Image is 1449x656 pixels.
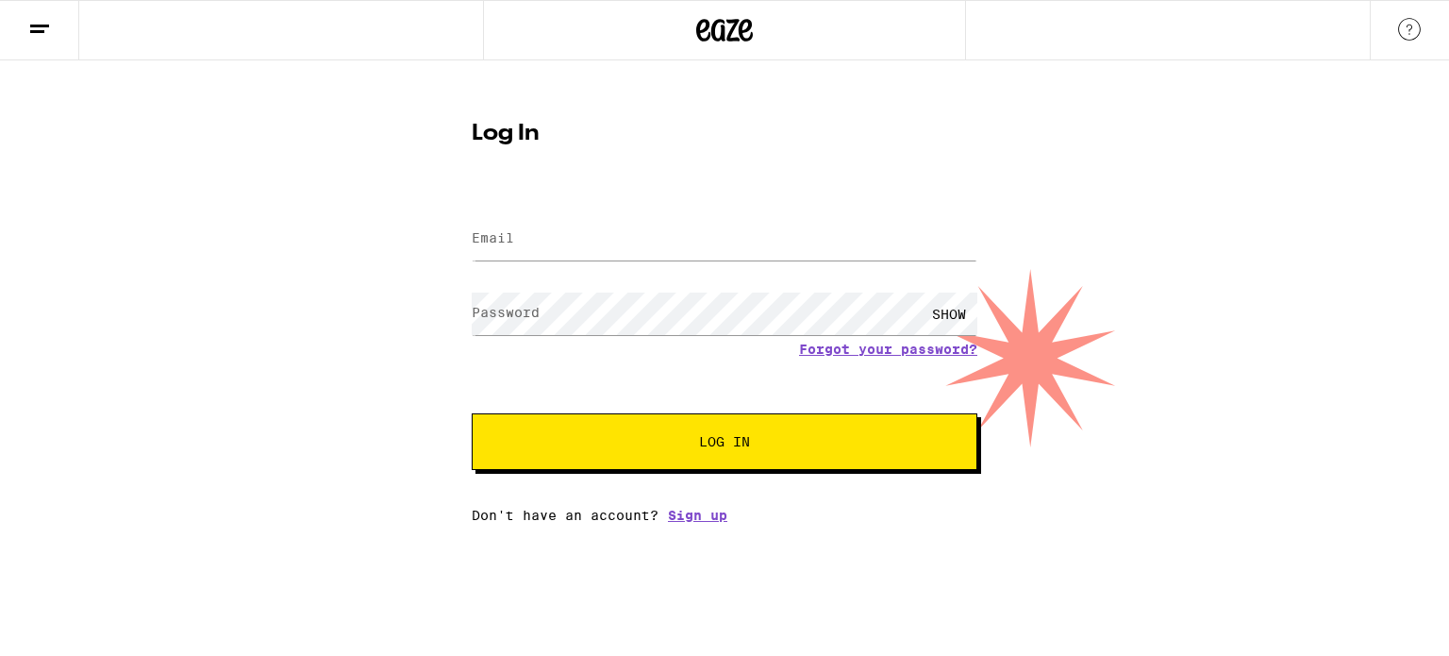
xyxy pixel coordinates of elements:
span: Log In [699,435,750,448]
input: Email [472,218,977,261]
div: Don't have an account? [472,508,977,523]
span: Hi. Need any help? [11,13,136,28]
label: Email [472,230,514,245]
button: Log In [472,413,977,470]
label: Password [472,305,540,320]
div: SHOW [921,293,977,335]
a: Forgot your password? [799,342,977,357]
h1: Log In [472,123,977,145]
a: Sign up [668,508,727,523]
